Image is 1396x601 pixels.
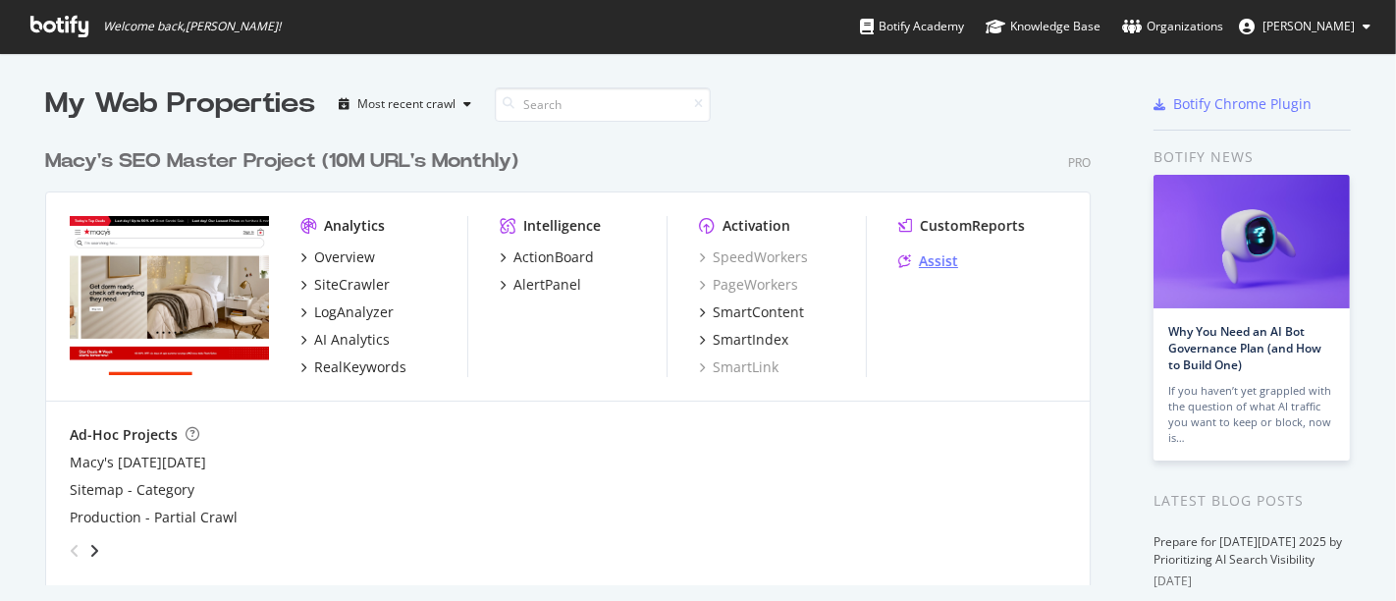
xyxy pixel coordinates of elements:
[314,302,394,322] div: LogAnalyzer
[1154,146,1351,168] div: Botify news
[45,147,518,176] div: Macy's SEO Master Project (10M URL's Monthly)
[699,247,808,267] a: SpeedWorkers
[70,453,206,472] a: Macy's [DATE][DATE]
[1154,175,1350,308] img: Why You Need an AI Bot Governance Plan (and How to Build One)
[898,216,1025,236] a: CustomReports
[513,247,594,267] div: ActionBoard
[1262,18,1355,34] span: Corinne Tynan
[70,480,194,500] a: Sitemap - Category
[699,275,798,295] a: PageWorkers
[70,425,178,445] div: Ad-Hoc Projects
[324,216,385,236] div: Analytics
[723,216,790,236] div: Activation
[314,357,406,377] div: RealKeywords
[699,357,779,377] a: SmartLink
[314,275,390,295] div: SiteCrawler
[713,302,804,322] div: SmartContent
[1154,573,1351,590] div: [DATE]
[1168,383,1335,446] div: If you haven’t yet grappled with the question of what AI traffic you want to keep or block, now is…
[898,251,958,271] a: Assist
[45,124,1106,585] div: grid
[1173,94,1312,114] div: Botify Chrome Plugin
[300,302,394,322] a: LogAnalyzer
[300,357,406,377] a: RealKeywords
[860,17,964,36] div: Botify Academy
[713,330,788,350] div: SmartIndex
[70,508,238,527] a: Production - Partial Crawl
[314,247,375,267] div: Overview
[1223,11,1386,42] button: [PERSON_NAME]
[500,275,581,295] a: AlertPanel
[1068,154,1091,171] div: Pro
[986,17,1101,36] div: Knowledge Base
[1154,490,1351,512] div: Latest Blog Posts
[62,535,87,567] div: angle-left
[920,216,1025,236] div: CustomReports
[314,330,390,350] div: AI Analytics
[87,541,101,561] div: angle-right
[523,216,601,236] div: Intelligence
[103,19,281,34] span: Welcome back, [PERSON_NAME] !
[919,251,958,271] div: Assist
[300,247,375,267] a: Overview
[45,84,315,124] div: My Web Properties
[70,216,269,375] img: www.macys.com
[1154,533,1342,568] a: Prepare for [DATE][DATE] 2025 by Prioritizing AI Search Visibility
[513,275,581,295] div: AlertPanel
[1122,17,1223,36] div: Organizations
[500,247,594,267] a: ActionBoard
[495,87,711,122] input: Search
[699,302,804,322] a: SmartContent
[699,330,788,350] a: SmartIndex
[357,98,456,110] div: Most recent crawl
[1168,323,1321,373] a: Why You Need an AI Bot Governance Plan (and How to Build One)
[45,147,526,176] a: Macy's SEO Master Project (10M URL's Monthly)
[300,275,390,295] a: SiteCrawler
[331,88,479,120] button: Most recent crawl
[1154,94,1312,114] a: Botify Chrome Plugin
[300,330,390,350] a: AI Analytics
